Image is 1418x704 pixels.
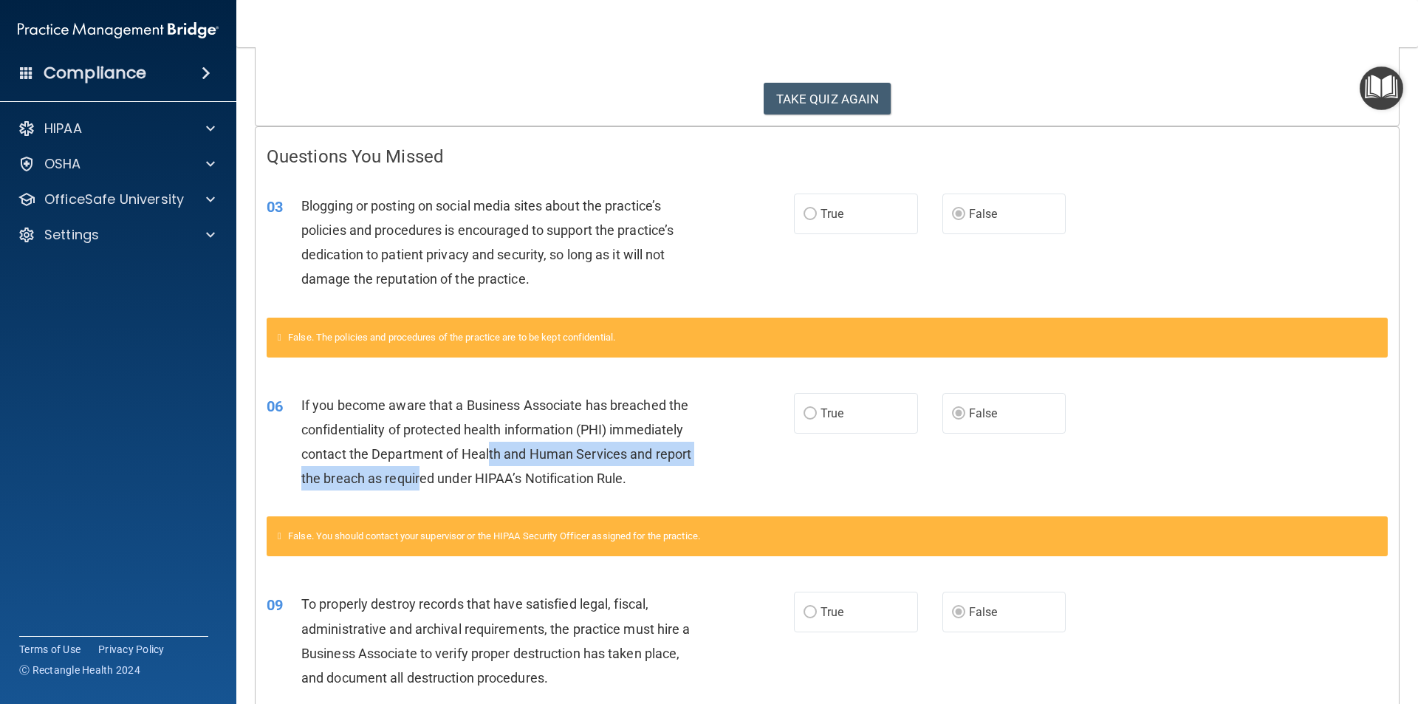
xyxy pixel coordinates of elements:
img: PMB logo [18,16,219,45]
input: False [952,409,965,420]
span: False. The policies and procedures of the practice are to be kept confidential. [288,332,615,343]
span: False [969,605,998,619]
a: Privacy Policy [98,642,165,657]
span: False [969,406,998,420]
span: False. You should contact your supervisor or the HIPAA Security Officer assigned for the practice. [288,530,700,541]
span: Blogging or posting on social media sites about the practice’s policies and procedures is encoura... [301,198,674,287]
input: False [952,607,965,618]
a: HIPAA [18,120,215,137]
span: 03 [267,198,283,216]
input: False [952,209,965,220]
h4: Questions You Missed [267,147,1388,166]
span: True [821,406,843,420]
span: If you become aware that a Business Associate has breached the confidentiality of protected healt... [301,397,691,487]
a: Terms of Use [19,642,81,657]
a: OfficeSafe University [18,191,215,208]
a: OSHA [18,155,215,173]
input: True [804,409,817,420]
span: To properly destroy records that have satisfied legal, fiscal, administrative and archival requir... [301,596,691,686]
input: True [804,209,817,220]
span: 09 [267,596,283,614]
span: 06 [267,397,283,415]
button: Open Resource Center [1360,66,1403,110]
p: OfficeSafe University [44,191,184,208]
a: Settings [18,226,215,244]
span: False [969,207,998,221]
p: HIPAA [44,120,82,137]
input: True [804,607,817,618]
span: Ⓒ Rectangle Health 2024 [19,663,140,677]
p: OSHA [44,155,81,173]
p: Settings [44,226,99,244]
span: True [821,605,843,619]
button: TAKE QUIZ AGAIN [764,83,891,115]
h4: Compliance [44,63,146,83]
span: True [821,207,843,221]
iframe: Drift Widget Chat Controller [1344,602,1400,658]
